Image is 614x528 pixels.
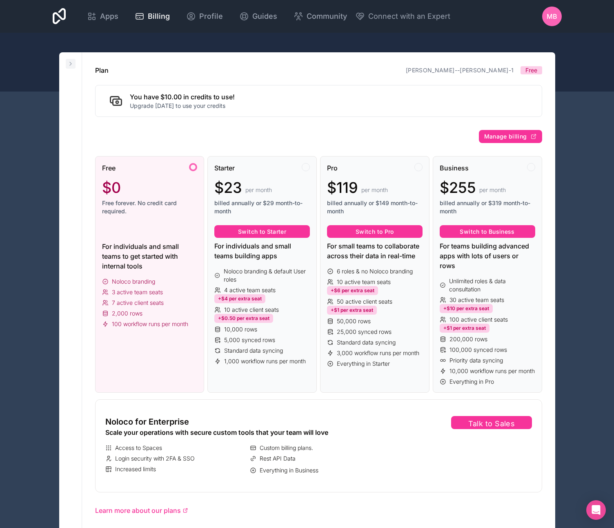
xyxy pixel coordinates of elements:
[479,130,542,143] button: Manage billing
[449,315,508,324] span: 100 active client seats
[252,11,277,22] span: Guides
[337,317,371,325] span: 50,000 rows
[337,278,391,286] span: 10 active team seats
[440,199,535,215] span: billed annually or $319 month-to-month
[214,179,242,196] span: $23
[112,309,142,318] span: 2,000 rows
[440,324,489,333] div: +$1 per extra seat
[327,179,358,196] span: $119
[440,225,535,238] button: Switch to Business
[337,267,413,275] span: 6 roles & no Noloco branding
[105,427,392,437] div: Scale your operations with secure custom tools that your team will love
[449,277,535,293] span: Unlimited roles & data consultation
[337,328,392,336] span: 25,000 synced rows
[180,7,229,25] a: Profile
[224,306,279,314] span: 10 active client seats
[327,163,338,173] span: Pro
[327,199,423,215] span: billed annually or $149 month-to-month
[115,444,162,452] span: Access to Spaces
[214,314,273,323] div: +$0.50 per extra seat
[337,338,396,347] span: Standard data syncing
[112,320,188,328] span: 100 workflow runs per month
[327,306,377,315] div: +$1 per extra seat
[449,296,504,304] span: 30 active team seats
[148,11,170,22] span: Billing
[449,346,507,354] span: 100,000 synced rows
[260,466,318,474] span: Everything in Business
[105,416,189,427] span: Noloco for Enterprise
[224,267,310,284] span: Noloco branding & default User roles
[233,7,284,25] a: Guides
[479,186,506,194] span: per month
[115,454,195,463] span: Login security with 2FA & SSO
[337,360,390,368] span: Everything in Starter
[214,163,235,173] span: Starter
[327,225,423,238] button: Switch to Pro
[224,336,275,344] span: 5,000 synced rows
[214,294,265,303] div: +$4 per extra seat
[368,11,450,22] span: Connect with an Expert
[102,163,116,173] span: Free
[260,454,296,463] span: Rest API Data
[361,186,388,194] span: per month
[440,241,535,271] div: For teams building advanced apps with lots of users or rows
[102,242,198,271] div: For individuals and small teams to get started with internal tools
[199,11,223,22] span: Profile
[449,356,503,365] span: Priority data syncing
[214,199,310,215] span: billed annually or $29 month-to-month
[449,335,487,343] span: 200,000 rows
[525,66,537,74] span: Free
[440,179,476,196] span: $255
[95,506,181,515] span: Learn more about our plans
[355,11,450,22] button: Connect with an Expert
[214,241,310,261] div: For individuals and small teams building apps
[406,67,514,74] a: [PERSON_NAME]--[PERSON_NAME]-1
[287,7,354,25] a: Community
[260,444,313,452] span: Custom billing plans.
[112,277,155,286] span: Noloco branding
[224,357,306,365] span: 1,000 workflow runs per month
[307,11,347,22] span: Community
[112,288,163,296] span: 3 active team seats
[484,133,527,140] span: Manage billing
[547,11,557,21] span: MB
[95,65,109,75] h1: Plan
[451,416,532,429] button: Talk to Sales
[440,304,493,313] div: +$10 per extra seat
[224,286,276,294] span: 4 active team seats
[449,378,494,386] span: Everything in Pro
[128,7,176,25] a: Billing
[112,299,164,307] span: 7 active client seats
[80,7,125,25] a: Apps
[337,298,392,306] span: 50 active client seats
[337,349,419,357] span: 3,000 workflow runs per month
[449,367,535,375] span: 10,000 workflow runs per month
[102,199,198,215] span: Free forever. No credit card required.
[214,225,310,238] button: Switch to Starter
[327,286,378,295] div: +$6 per extra seat
[327,241,423,261] div: For small teams to collaborate across their data in real-time
[440,163,469,173] span: Business
[130,92,235,102] h2: You have $10.00 in credits to use!
[100,11,118,22] span: Apps
[586,500,606,520] div: Open Intercom Messenger
[95,506,542,515] a: Learn more about our plans
[115,465,156,473] span: Increased limits
[245,186,272,194] span: per month
[102,179,121,196] span: $0
[130,102,235,110] p: Upgrade [DATE] to use your credits
[224,325,257,333] span: 10,000 rows
[224,347,283,355] span: Standard data syncing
